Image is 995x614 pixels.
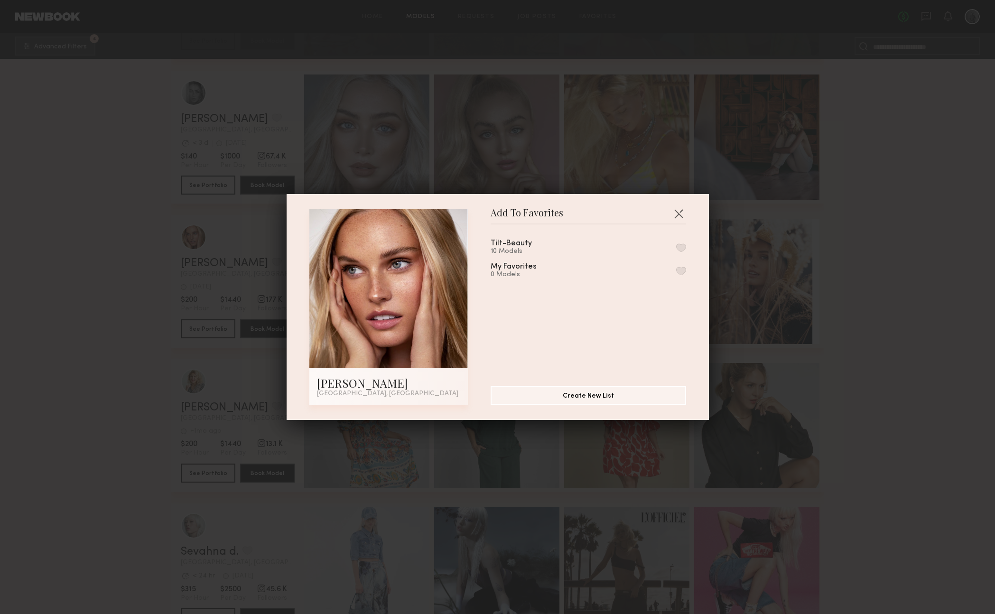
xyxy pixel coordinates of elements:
div: 0 Models [491,271,559,279]
div: [PERSON_NAME] [317,375,460,391]
div: 10 Models [491,248,555,255]
div: [GEOGRAPHIC_DATA], [GEOGRAPHIC_DATA] [317,391,460,397]
span: Add To Favorites [491,209,563,223]
button: Create New List [491,386,686,405]
div: Tilt-Beauty [491,240,532,248]
div: My Favorites [491,263,537,271]
button: Close [671,206,686,221]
